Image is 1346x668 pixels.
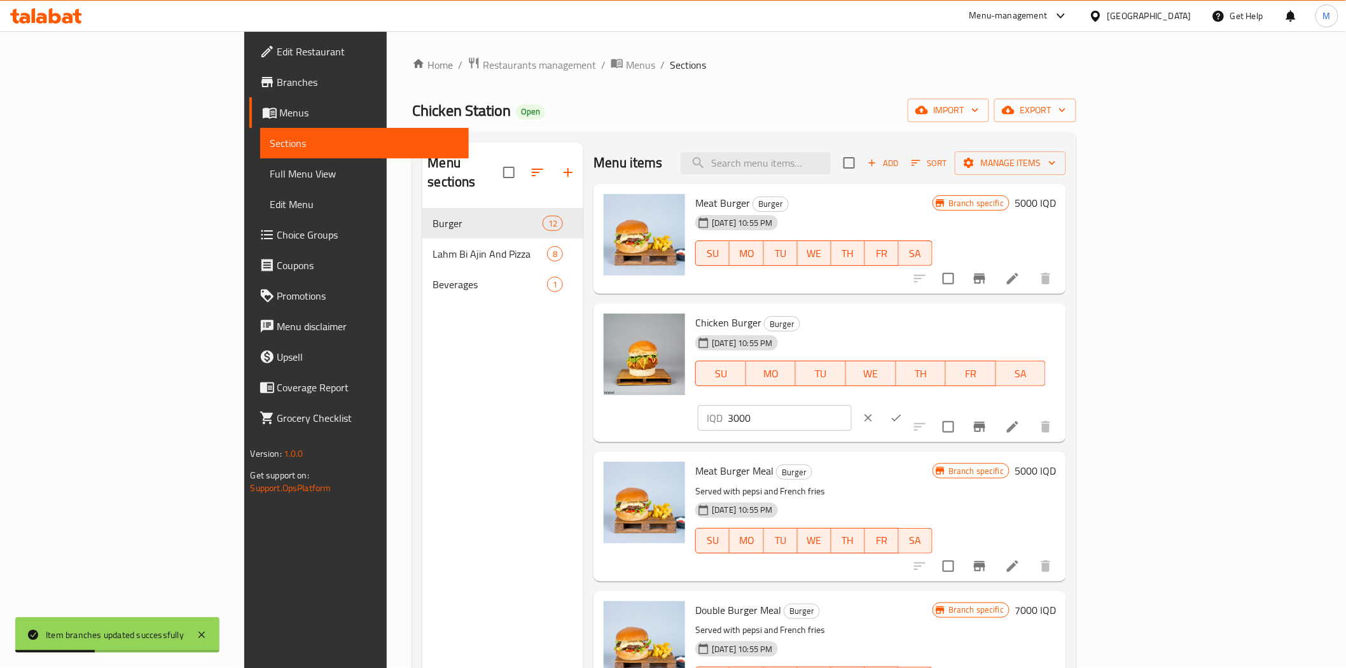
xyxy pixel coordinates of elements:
span: Select to update [935,265,962,292]
button: export [994,99,1076,122]
button: FR [865,240,899,266]
span: TU [769,244,793,263]
h6: 7000 IQD [1015,601,1056,619]
button: clear [854,404,882,432]
button: Manage items [955,151,1066,175]
span: Sort items [903,153,955,173]
span: Menus [626,57,655,73]
input: search [681,152,831,174]
a: Edit Menu [260,189,469,219]
button: Branch-specific-item [964,263,995,294]
li: / [660,57,665,73]
span: Menu disclaimer [277,319,459,334]
h6: 5000 IQD [1015,462,1056,480]
span: TU [801,365,841,383]
span: Branch specific [943,197,1009,209]
span: SU [701,244,725,263]
span: FR [951,365,991,383]
button: SU [695,240,730,266]
div: items [547,246,563,261]
span: Burger [753,197,788,211]
a: Full Menu View [260,158,469,189]
p: Served with pepsi and French fries [695,622,933,638]
span: Edit Menu [270,197,459,212]
span: WE [851,365,891,383]
div: items [543,216,563,231]
span: Burger [433,216,543,231]
span: MO [735,244,758,263]
div: Open [516,104,545,120]
span: Sections [670,57,706,73]
a: Edit Restaurant [249,36,469,67]
a: Upsell [249,342,469,372]
span: Coverage Report [277,380,459,395]
button: MO [730,528,763,553]
button: FR [865,528,899,553]
button: Sort [908,153,950,173]
span: Lahm Bi Ajin And Pizza [433,246,547,261]
a: Sections [260,128,469,158]
h6: 5000 IQD [1015,194,1056,212]
span: Sections [270,136,459,151]
button: SU [695,528,730,553]
button: delete [1030,263,1061,294]
span: FR [870,531,894,550]
a: Coverage Report [249,372,469,403]
button: WE [798,528,831,553]
nav: Menu sections [422,203,583,305]
span: export [1004,102,1066,118]
input: Please enter price [728,405,851,431]
button: Add [863,153,903,173]
span: Burger [777,465,812,480]
span: WE [803,244,826,263]
span: [DATE] 10:55 PM [707,504,777,516]
button: Branch-specific-item [964,551,995,581]
button: TH [831,240,865,266]
a: Choice Groups [249,219,469,250]
div: Lahm Bi Ajin And Pizza8 [422,239,583,269]
a: Edit menu item [1005,271,1020,286]
button: FR [946,361,996,386]
span: Manage items [965,155,1056,171]
span: Coupons [277,258,459,273]
img: Chicken Burger [604,314,685,395]
a: Menus [249,97,469,128]
button: MO [746,361,796,386]
span: Branch specific [943,465,1009,477]
div: Burger [784,604,820,619]
span: Burger [784,604,819,618]
span: Select to update [935,553,962,580]
span: Chicken Burger [695,313,761,332]
span: M [1323,9,1331,23]
span: Upsell [277,349,459,365]
span: Choice Groups [277,227,459,242]
a: Restaurants management [468,57,596,73]
button: SA [899,240,933,266]
button: delete [1030,412,1061,442]
a: Coupons [249,250,469,281]
div: items [547,277,563,292]
button: TU [764,528,798,553]
span: FR [870,244,894,263]
span: Grocery Checklist [277,410,459,426]
span: TH [836,531,860,550]
button: TU [764,240,798,266]
span: WE [803,531,826,550]
div: Menu-management [969,8,1048,24]
a: Edit menu item [1005,419,1020,435]
span: TU [769,531,793,550]
span: Get support on: [251,467,309,484]
span: 8 [548,248,562,260]
p: Served with pepsi and French fries [695,484,933,499]
span: Burger [765,317,800,331]
span: Beverages [433,277,547,292]
img: Meat Burger Meal [604,462,685,543]
button: WE [798,240,831,266]
span: 12 [543,218,562,230]
span: MO [751,365,791,383]
div: Beverages1 [422,269,583,300]
span: [DATE] 10:55 PM [707,643,777,655]
div: Burger [753,197,789,212]
span: Menus [280,105,459,120]
div: Burger [764,316,800,331]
